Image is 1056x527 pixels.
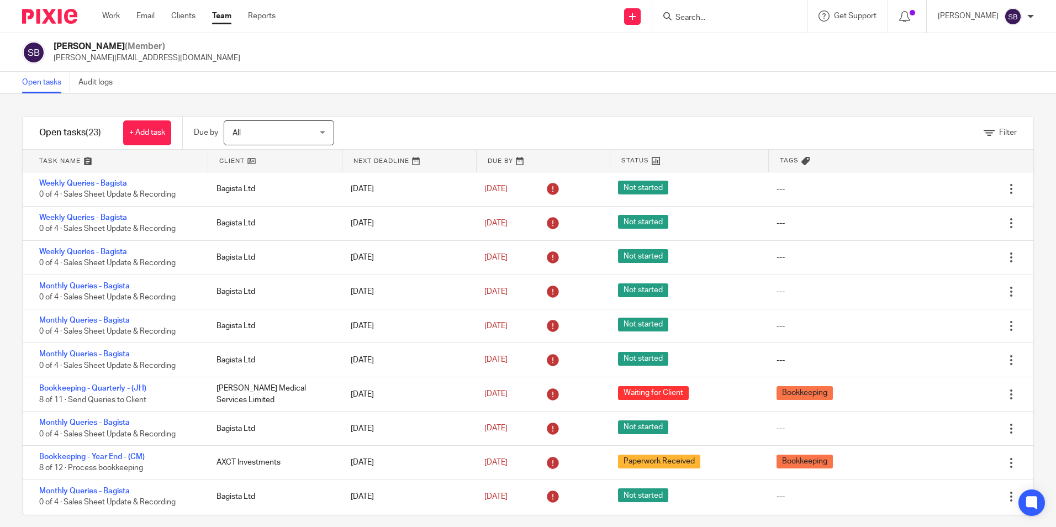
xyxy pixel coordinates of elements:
[39,317,130,324] a: Monthly Queries - Bagista
[618,386,689,400] span: Waiting for Client
[1004,8,1022,25] img: svg%3E
[39,127,101,139] h1: Open tasks
[54,41,240,52] h2: [PERSON_NAME]
[618,352,668,366] span: Not started
[340,315,473,337] div: [DATE]
[39,430,176,438] span: 0 of 4 · Sales Sheet Update & Recording
[340,451,473,473] div: [DATE]
[777,355,785,366] div: ---
[618,420,668,434] span: Not started
[205,451,339,473] div: AXCT Investments
[123,120,171,145] a: + Add task
[39,419,130,426] a: Monthly Queries - Bagista
[125,42,165,51] span: (Member)
[22,72,70,93] a: Open tasks
[233,129,241,137] span: All
[136,10,155,22] a: Email
[834,12,877,20] span: Get Support
[39,225,176,233] span: 0 of 4 · Sales Sheet Update & Recording
[484,322,508,330] span: [DATE]
[39,396,146,404] span: 8 of 11 · Send Queries to Client
[777,218,785,229] div: ---
[340,486,473,508] div: [DATE]
[39,328,176,335] span: 0 of 4 · Sales Sheet Update & Recording
[484,185,508,193] span: [DATE]
[484,391,508,398] span: [DATE]
[54,52,240,64] p: [PERSON_NAME][EMAIL_ADDRESS][DOMAIN_NAME]
[39,214,127,222] a: Weekly Queries - Bagista
[78,72,121,93] a: Audit logs
[484,493,508,500] span: [DATE]
[205,246,339,268] div: Bagista Ltd
[484,288,508,296] span: [DATE]
[484,459,508,466] span: [DATE]
[340,418,473,440] div: [DATE]
[39,465,143,472] span: 8 of 12 · Process bookkeeping
[39,248,127,256] a: Weekly Queries - Bagista
[484,254,508,261] span: [DATE]
[248,10,276,22] a: Reports
[777,252,785,263] div: ---
[39,350,130,358] a: Monthly Queries - Bagista
[484,424,508,432] span: [DATE]
[777,320,785,331] div: ---
[340,349,473,371] div: [DATE]
[205,349,339,371] div: Bagista Ltd
[618,215,668,229] span: Not started
[39,282,130,290] a: Monthly Queries - Bagista
[780,156,799,165] span: Tags
[205,315,339,337] div: Bagista Ltd
[340,383,473,405] div: [DATE]
[205,418,339,440] div: Bagista Ltd
[39,362,176,370] span: 0 of 4 · Sales Sheet Update & Recording
[205,212,339,234] div: Bagista Ltd
[102,10,120,22] a: Work
[340,246,473,268] div: [DATE]
[777,491,785,502] div: ---
[777,455,833,468] span: Bookkeeping
[39,453,145,461] a: Bookkeeping - Year End - (CM)
[618,455,700,468] span: Paperwork Received
[39,191,176,199] span: 0 of 4 · Sales Sheet Update & Recording
[212,10,231,22] a: Team
[39,180,127,187] a: Weekly Queries - Bagista
[618,181,668,194] span: Not started
[22,9,77,24] img: Pixie
[777,386,833,400] span: Bookkeeping
[999,129,1017,136] span: Filter
[171,10,196,22] a: Clients
[39,499,176,507] span: 0 of 4 · Sales Sheet Update & Recording
[621,156,649,165] span: Status
[205,486,339,508] div: Bagista Ltd
[340,281,473,303] div: [DATE]
[618,249,668,263] span: Not started
[194,127,218,138] p: Due by
[39,384,146,392] a: Bookkeeping - Quarterly - (JH)
[205,178,339,200] div: Bagista Ltd
[39,293,176,301] span: 0 of 4 · Sales Sheet Update & Recording
[618,283,668,297] span: Not started
[340,178,473,200] div: [DATE]
[777,423,785,434] div: ---
[618,318,668,331] span: Not started
[674,13,774,23] input: Search
[340,212,473,234] div: [DATE]
[39,259,176,267] span: 0 of 4 · Sales Sheet Update & Recording
[777,183,785,194] div: ---
[205,281,339,303] div: Bagista Ltd
[777,286,785,297] div: ---
[86,128,101,137] span: (23)
[205,377,339,411] div: [PERSON_NAME] Medical Services Limited
[484,356,508,364] span: [DATE]
[39,487,130,495] a: Monthly Queries - Bagista
[618,488,668,502] span: Not started
[938,10,999,22] p: [PERSON_NAME]
[484,219,508,227] span: [DATE]
[22,41,45,64] img: svg%3E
